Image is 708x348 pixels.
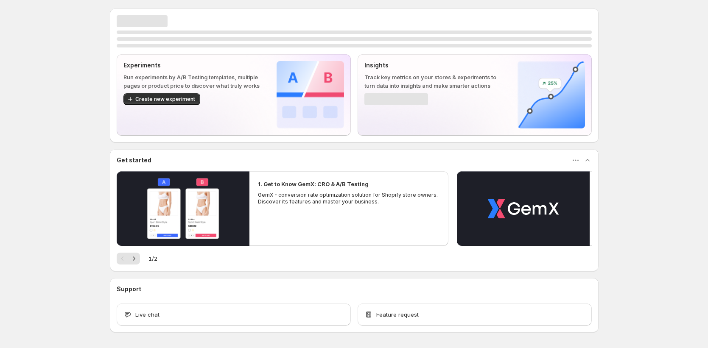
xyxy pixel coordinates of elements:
p: Experiments [123,61,263,70]
span: Live chat [135,310,160,319]
span: Create new experiment [135,96,195,103]
span: 1 / 2 [148,254,157,263]
h3: Support [117,285,141,293]
button: Play video [117,171,249,246]
p: Track key metrics on your stores & experiments to turn data into insights and make smarter actions [364,73,504,90]
button: Create new experiment [123,93,200,105]
p: Insights [364,61,504,70]
span: Feature request [376,310,419,319]
nav: Pagination [117,253,140,264]
p: Run experiments by A/B Testing templates, multiple pages or product price to discover what truly ... [123,73,263,90]
button: Play video [457,171,590,246]
button: Next [128,253,140,264]
h3: Get started [117,156,151,164]
img: Experiments [277,61,344,128]
p: GemX - conversion rate optimization solution for Shopify store owners. Discover its features and ... [258,192,440,205]
img: Insights [518,61,585,128]
h2: 1. Get to Know GemX: CRO & A/B Testing [258,180,369,188]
